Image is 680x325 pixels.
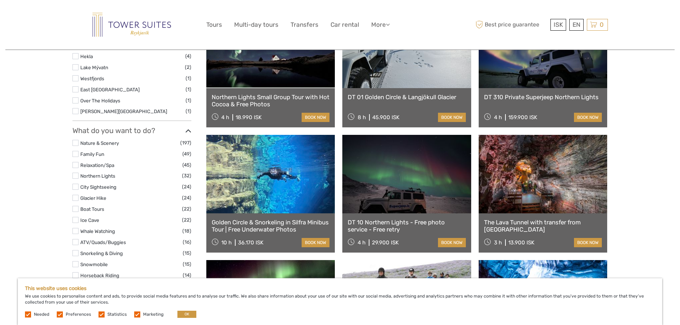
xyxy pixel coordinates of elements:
img: Reykjavik Residence [92,13,171,37]
a: City Sightseeing [80,184,116,190]
span: (4) [185,52,191,60]
a: book now [302,238,329,247]
a: East [GEOGRAPHIC_DATA] [80,87,140,92]
a: Family Fun [80,151,104,157]
div: We use cookies to personalise content and ads, to provide social media features and to analyse ou... [18,278,662,325]
a: Lake Mývatn [80,65,108,70]
div: 29.900 ISK [372,239,399,246]
a: Hekla [80,54,93,59]
a: Westfjords [80,76,104,81]
a: [PERSON_NAME][GEOGRAPHIC_DATA] [80,108,167,114]
a: Snorkeling & Diving [80,250,123,256]
a: Car rental [331,20,359,30]
div: 13.900 ISK [508,239,534,246]
span: (1) [186,107,191,115]
span: (24) [182,194,191,202]
a: Relaxation/Spa [80,162,114,168]
span: (15) [183,249,191,257]
a: book now [438,238,466,247]
span: (22) [182,205,191,213]
span: Best price guarantee [474,19,549,31]
a: Golden Circle & Snorkeling in Silfra Minibus Tour | Free Underwater Photos [212,219,330,233]
label: Statistics [107,311,127,318]
a: DT 10 Northern Lights - Free photo service - Free retry [348,219,466,233]
a: Multi-day tours [234,20,278,30]
span: 4 h [494,114,502,121]
span: (45) [182,161,191,169]
a: Northern Lights [80,173,115,179]
a: book now [438,113,466,122]
span: (197) [180,139,191,147]
a: Over The Holidays [80,98,120,103]
span: (49) [182,150,191,158]
a: book now [574,113,602,122]
a: DT 01 Golden Circle & Langjökull Glacier [348,93,466,101]
label: Marketing [143,311,163,318]
a: book now [302,113,329,122]
span: (18) [182,227,191,235]
div: 159.900 ISK [508,114,537,121]
span: (1) [186,74,191,82]
a: Horseback Riding [80,273,119,278]
div: EN [569,19,584,31]
h5: This website uses cookies [25,285,655,291]
button: OK [177,311,196,318]
span: (14) [183,271,191,279]
a: Ice Cave [80,217,99,223]
a: Glacier Hike [80,195,106,201]
span: (32) [182,172,191,180]
a: Northern Lights Small Group Tour with Hot Cocoa & Free Photos [212,93,330,108]
a: Snowmobile [80,261,108,267]
span: (1) [186,85,191,93]
p: We're away right now. Please check back later! [10,12,81,18]
div: 18.990 ISK [236,114,262,121]
a: Transfers [291,20,318,30]
span: (2) [185,63,191,71]
span: 4 h [221,114,229,121]
div: 36.170 ISK [238,239,263,246]
a: Whale Watching [80,228,115,234]
span: (22) [182,216,191,224]
span: (16) [183,238,191,246]
span: (15) [183,260,191,268]
a: The Lava Tunnel with transfer from [GEOGRAPHIC_DATA] [484,219,602,233]
a: Boat Tours [80,206,104,212]
label: Preferences [66,311,91,318]
span: (1) [186,96,191,105]
a: ATV/Quads/Buggies [80,239,126,245]
a: More [371,20,390,30]
span: 10 h [221,239,232,246]
div: 45.900 ISK [372,114,399,121]
button: Open LiveChat chat widget [82,11,91,20]
span: ISK [554,21,563,28]
a: Tours [206,20,222,30]
span: 8 h [358,114,366,121]
label: Needed [34,311,49,318]
span: 0 [599,21,605,28]
a: DT 310 Private Superjeep Northern Lights [484,93,602,101]
a: book now [574,238,602,247]
h3: What do you want to do? [72,126,191,135]
span: 3 h [494,239,502,246]
span: (24) [182,183,191,191]
a: Nature & Scenery [80,140,119,146]
span: 4 h [358,239,366,246]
